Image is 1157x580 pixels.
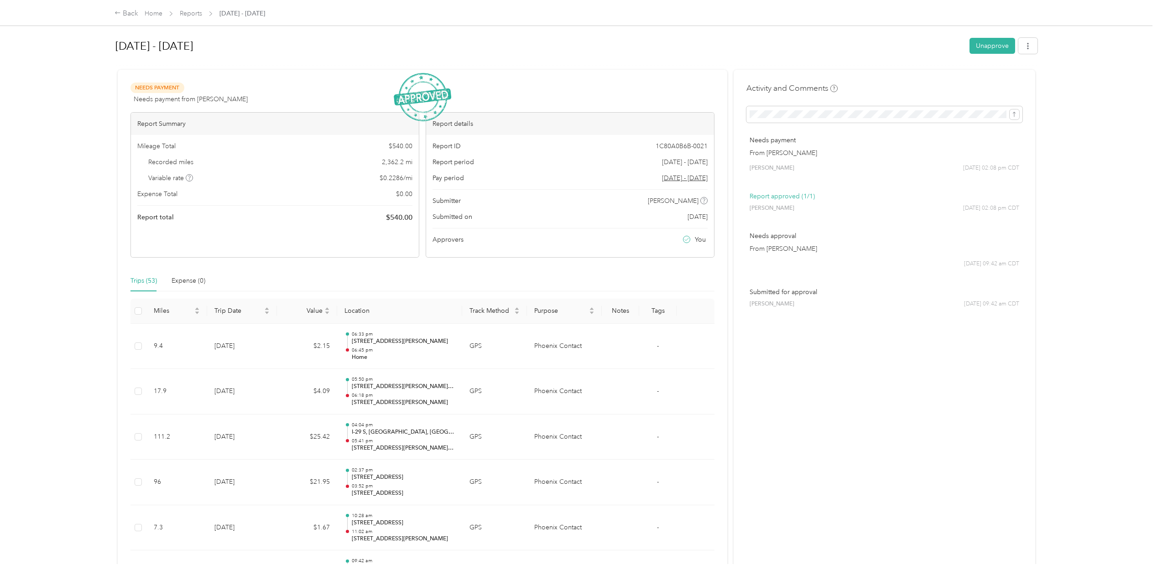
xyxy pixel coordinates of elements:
[462,460,527,505] td: GPS
[207,505,277,551] td: [DATE]
[352,519,454,527] p: [STREET_ADDRESS]
[277,299,337,324] th: Value
[656,141,708,151] span: 1C80A0B6B-0021
[639,299,677,324] th: Tags
[964,300,1019,308] span: [DATE] 09:42 am CDT
[462,324,527,369] td: GPS
[146,324,208,369] td: 9.4
[433,141,461,151] span: Report ID
[137,189,177,199] span: Expense Total
[131,113,419,135] div: Report Summary
[514,310,520,316] span: caret-down
[352,347,454,353] p: 06:45 pm
[352,528,454,535] p: 11:02 am
[462,414,527,460] td: GPS
[207,324,277,369] td: [DATE]
[602,299,639,324] th: Notes
[130,83,184,93] span: Needs Payment
[396,189,412,199] span: $ 0.00
[750,231,1019,241] p: Needs approval
[148,173,193,183] span: Variable rate
[137,141,176,151] span: Mileage Total
[648,196,698,206] span: [PERSON_NAME]
[462,369,527,414] td: GPS
[662,157,708,167] span: [DATE] - [DATE]
[750,148,1019,158] p: From [PERSON_NAME]
[514,306,520,311] span: caret-up
[352,489,454,497] p: [STREET_ADDRESS]
[194,306,200,311] span: caret-up
[352,422,454,428] p: 04:04 pm
[746,83,838,94] h4: Activity and Comments
[352,513,454,519] p: 10:28 am
[662,173,708,183] span: Go to pay period
[130,276,157,286] div: Trips (53)
[433,196,461,206] span: Submitter
[352,383,454,391] p: [STREET_ADDRESS][PERSON_NAME][PERSON_NAME]
[426,113,714,135] div: Report details
[352,331,454,337] p: 06:33 pm
[469,307,512,315] span: Track Method
[352,535,454,543] p: [STREET_ADDRESS][PERSON_NAME]
[750,244,1019,254] p: From [PERSON_NAME]
[527,299,602,324] th: Purpose
[963,164,1019,172] span: [DATE] 02:08 pm CDT
[214,307,262,315] span: Trip Date
[657,478,659,486] span: -
[963,204,1019,212] span: [DATE] 02:08 pm CDT
[352,428,454,436] p: I-29 S, [GEOGRAPHIC_DATA], [GEOGRAPHIC_DATA]
[352,444,454,452] p: [STREET_ADDRESS][PERSON_NAME][PERSON_NAME]
[695,235,706,244] span: You
[352,558,454,564] p: 09:42 am
[352,483,454,489] p: 03:52 pm
[750,287,1019,297] p: Submitted for approval
[688,212,708,222] span: [DATE]
[172,276,205,286] div: Expense (0)
[277,369,337,414] td: $4.09
[207,299,277,324] th: Trip Date
[264,306,270,311] span: caret-up
[380,173,412,183] span: $ 0.2286 / mi
[750,135,1019,145] p: Needs payment
[337,299,462,324] th: Location
[146,369,208,414] td: 17.9
[115,8,138,19] div: Back
[324,310,330,316] span: caret-down
[386,212,412,223] span: $ 540.00
[137,212,174,222] span: Report total
[352,353,454,362] p: Home
[750,300,794,308] span: [PERSON_NAME]
[352,337,454,346] p: [STREET_ADDRESS][PERSON_NAME]
[146,460,208,505] td: 96
[277,505,337,551] td: $1.67
[1106,529,1157,580] iframe: Everlance-gr Chat Button Frame
[750,204,794,212] span: [PERSON_NAME]
[433,212,472,222] span: Submitted on
[394,73,451,122] img: ApprovedStamp
[264,310,270,316] span: caret-down
[194,310,200,316] span: caret-down
[352,399,454,407] p: [STREET_ADDRESS][PERSON_NAME]
[750,164,794,172] span: [PERSON_NAME]
[527,460,602,505] td: Phoenix Contact
[284,307,322,315] span: Value
[352,467,454,473] p: 02:37 pm
[657,387,659,395] span: -
[352,438,454,444] p: 05:41 pm
[154,307,193,315] span: Miles
[462,505,527,551] td: GPS
[277,414,337,460] td: $25.42
[115,35,963,57] h1: Aug 1 - 31, 2025
[134,94,248,104] span: Needs payment from [PERSON_NAME]
[969,38,1015,54] button: Unapprove
[146,505,208,551] td: 7.3
[277,460,337,505] td: $21.95
[657,523,659,531] span: -
[324,306,330,311] span: caret-up
[527,324,602,369] td: Phoenix Contact
[277,324,337,369] td: $2.15
[657,433,659,440] span: -
[352,392,454,399] p: 06:18 pm
[148,157,193,167] span: Recorded miles
[146,414,208,460] td: 111.2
